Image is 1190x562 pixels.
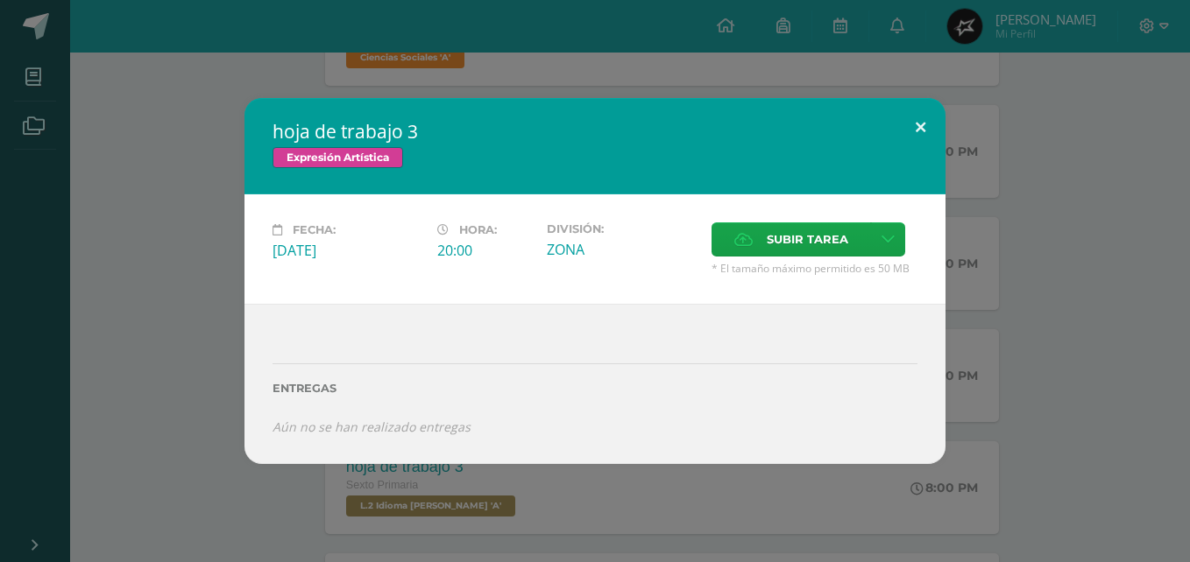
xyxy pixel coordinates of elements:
[273,119,917,144] h2: hoja de trabajo 3
[273,147,403,168] span: Expresión Artística
[767,223,848,256] span: Subir tarea
[437,241,533,260] div: 20:00
[273,241,423,260] div: [DATE]
[273,418,471,435] i: Aún no se han realizado entregas
[459,223,497,236] span: Hora:
[273,382,917,395] label: Entregas
[896,98,946,158] button: Close (Esc)
[712,261,917,276] span: * El tamaño máximo permitido es 50 MB
[293,223,336,236] span: Fecha:
[547,222,698,235] label: División:
[547,240,698,259] div: ZONA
